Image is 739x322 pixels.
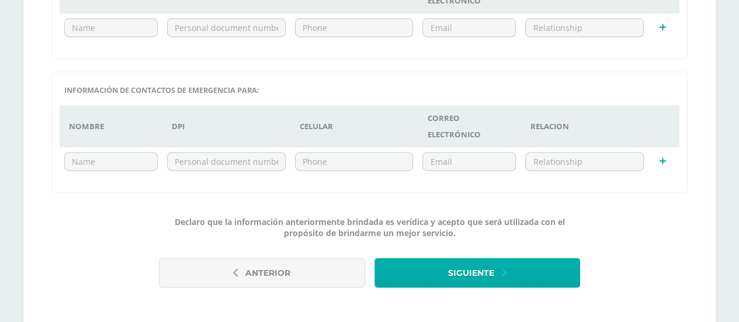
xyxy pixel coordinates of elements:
span: Información de contactos de emergencia para: [64,85,259,95]
input: Email [423,153,515,170]
th: Nombre [60,105,162,147]
input: Phone [296,153,413,170]
th: DPI [162,105,290,147]
input: Email [423,19,515,36]
span: Anterior [245,259,290,288]
th: Celular [290,105,418,147]
button: Siguiente [374,258,580,288]
button: Anterior [159,258,365,288]
input: Relationship [526,19,643,36]
th: Relacion [521,105,648,147]
input: Phone [296,19,413,36]
input: Name [65,153,157,170]
th: Correo electrónico [418,105,521,147]
input: Relationship [526,153,643,170]
input: Personal document number [168,153,285,170]
span: Siguiente [448,259,494,288]
input: Personal document number [168,19,285,36]
span: Declaro que la información anteriormente brindada es verídica y acepto que será utilizada con el ... [159,216,580,238]
input: Name [65,19,157,36]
